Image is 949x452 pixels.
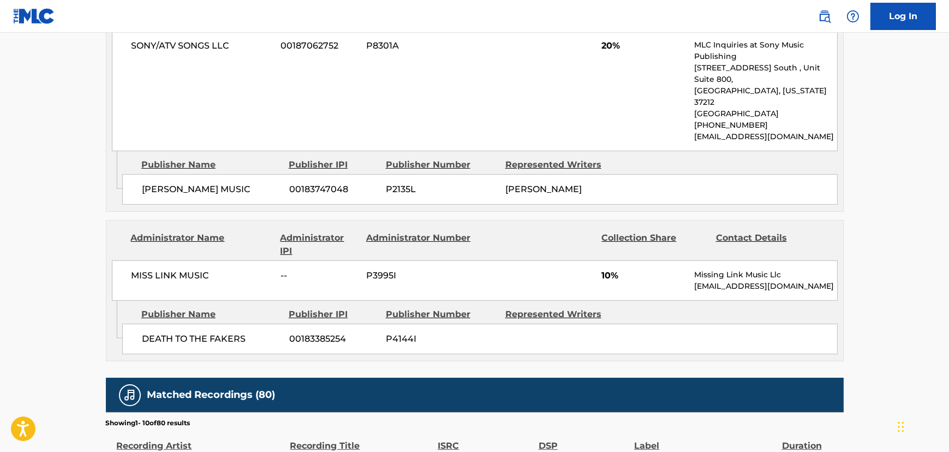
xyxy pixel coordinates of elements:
a: Public Search [814,5,835,27]
span: P4144I [386,332,497,346]
div: Collection Share [601,231,707,258]
p: MLC Inquiries at Sony Music Publishing [694,39,837,62]
span: 00183747048 [289,183,378,196]
span: 00183385254 [289,332,378,346]
div: Represented Writers [505,308,617,321]
span: P3995I [366,269,472,282]
div: Publisher Number [386,158,497,171]
a: Log In [870,3,936,30]
img: MLC Logo [13,8,55,24]
img: Matched Recordings [123,389,136,402]
div: Administrator IPI [280,231,358,258]
div: Publisher Name [141,308,280,321]
span: P8301A [366,39,472,52]
iframe: Chat Widget [894,400,949,452]
span: SONY/ATV SONGS LLC [132,39,273,52]
h5: Matched Recordings (80) [147,389,276,401]
img: search [818,10,831,23]
span: 00187062752 [280,39,358,52]
p: [PHONE_NUMBER] [694,120,837,131]
div: Publisher Name [141,158,280,171]
div: Publisher IPI [289,158,378,171]
div: Administrator Number [366,231,472,258]
span: -- [280,269,358,282]
span: DEATH TO THE FAKERS [142,332,281,346]
div: Contact Details [716,231,822,258]
p: Missing Link Music Llc [694,269,837,281]
span: MISS LINK MUSIC [132,269,273,282]
p: [GEOGRAPHIC_DATA], [US_STATE] 37212 [694,85,837,108]
div: Help [842,5,864,27]
div: Drag [898,411,904,443]
span: [PERSON_NAME] MUSIC [142,183,281,196]
div: Represented Writers [505,158,617,171]
div: Publisher IPI [289,308,378,321]
p: [STREET_ADDRESS] South , Unit Suite 800, [694,62,837,85]
img: help [846,10,860,23]
p: [GEOGRAPHIC_DATA] [694,108,837,120]
p: [EMAIL_ADDRESS][DOMAIN_NAME] [694,281,837,292]
span: 10% [601,269,686,282]
div: Administrator Name [131,231,272,258]
p: [EMAIL_ADDRESS][DOMAIN_NAME] [694,131,837,142]
span: P2135L [386,183,497,196]
span: 20% [601,39,686,52]
p: Showing 1 - 10 of 80 results [106,418,190,428]
span: [PERSON_NAME] [505,184,582,194]
div: Publisher Number [386,308,497,321]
